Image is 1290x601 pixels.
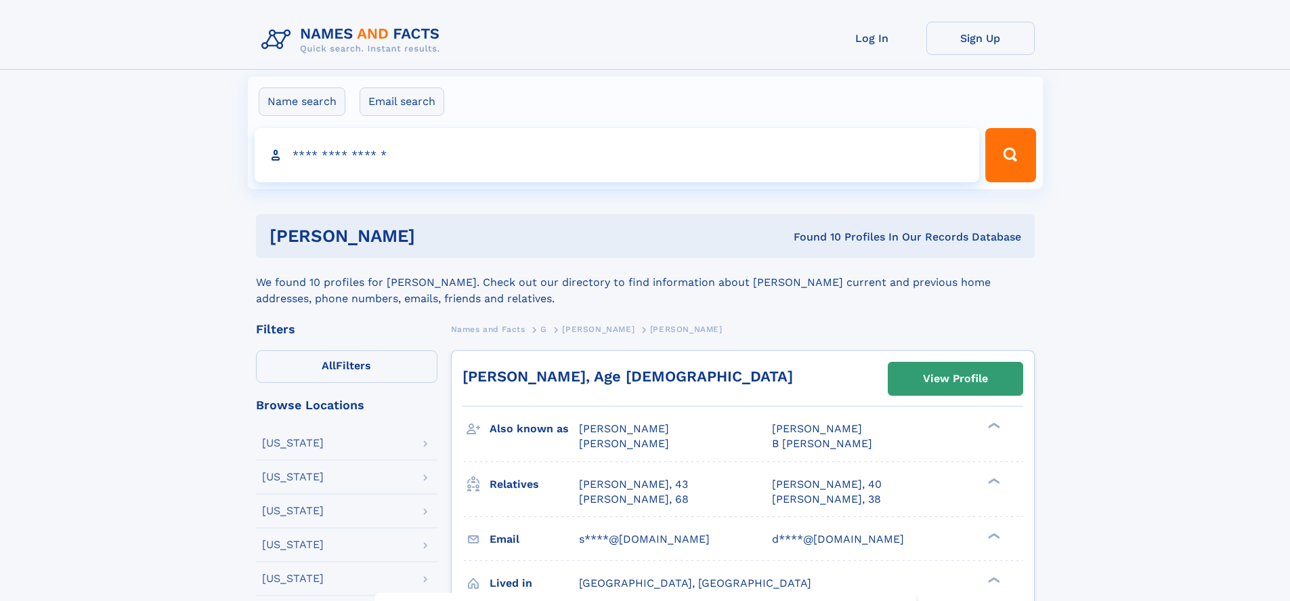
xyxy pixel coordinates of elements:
[490,417,579,440] h3: Also known as
[985,476,1001,485] div: ❯
[772,492,881,507] a: [PERSON_NAME], 38
[490,572,579,595] h3: Lived in
[262,438,324,449] div: [US_STATE]
[579,577,811,589] span: [GEOGRAPHIC_DATA], [GEOGRAPHIC_DATA]
[540,320,547,337] a: G
[490,473,579,496] h3: Relatives
[262,472,324,482] div: [US_STATE]
[985,128,1035,182] button: Search Button
[259,87,345,116] label: Name search
[650,325,723,334] span: [PERSON_NAME]
[256,323,437,335] div: Filters
[579,492,689,507] a: [PERSON_NAME], 68
[926,22,1035,55] a: Sign Up
[256,258,1035,307] div: We found 10 profiles for [PERSON_NAME]. Check out our directory to find information about [PERSON...
[463,368,793,385] a: [PERSON_NAME], Age [DEMOGRAPHIC_DATA]
[262,505,324,516] div: [US_STATE]
[255,128,980,182] input: search input
[985,531,1001,540] div: ❯
[888,362,1023,395] a: View Profile
[262,573,324,584] div: [US_STATE]
[985,421,1001,430] div: ❯
[256,399,437,411] div: Browse Locations
[772,437,872,450] span: B [PERSON_NAME]
[360,87,444,116] label: Email search
[985,575,1001,584] div: ❯
[579,422,669,435] span: [PERSON_NAME]
[604,230,1021,245] div: Found 10 Profiles In Our Records Database
[256,22,451,58] img: Logo Names and Facts
[256,350,437,383] label: Filters
[562,320,635,337] a: [PERSON_NAME]
[923,363,988,394] div: View Profile
[818,22,926,55] a: Log In
[579,437,669,450] span: [PERSON_NAME]
[540,325,547,334] span: G
[772,422,862,435] span: [PERSON_NAME]
[270,228,605,245] h1: [PERSON_NAME]
[772,477,882,492] a: [PERSON_NAME], 40
[579,477,688,492] a: [PERSON_NAME], 43
[262,539,324,550] div: [US_STATE]
[322,359,336,372] span: All
[562,325,635,334] span: [PERSON_NAME]
[451,320,525,337] a: Names and Facts
[490,528,579,551] h3: Email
